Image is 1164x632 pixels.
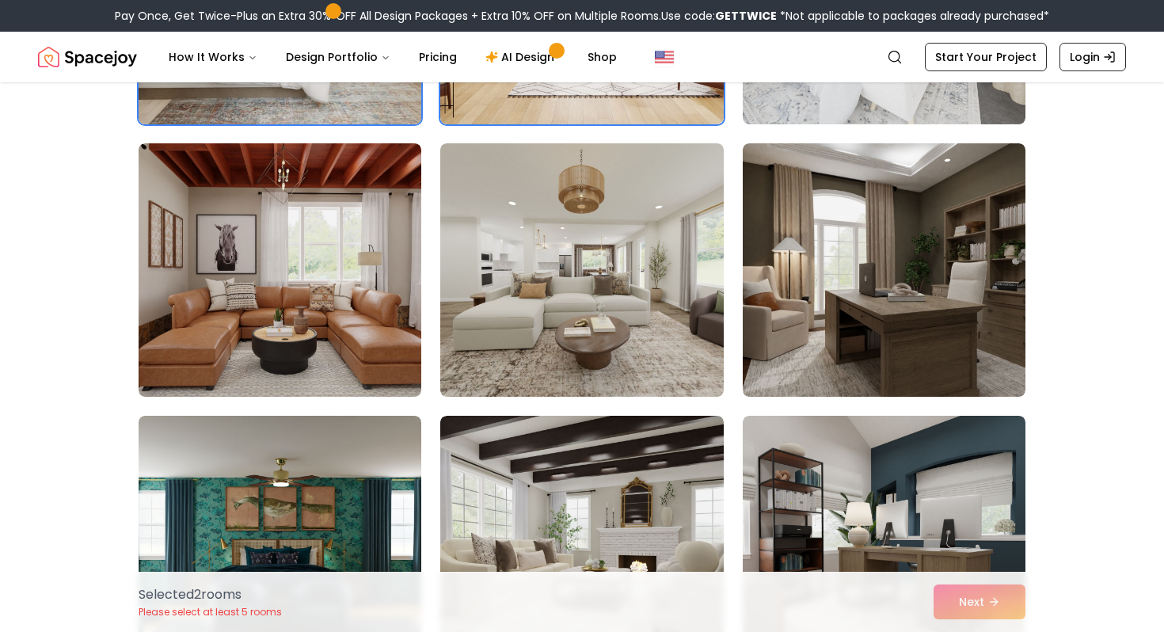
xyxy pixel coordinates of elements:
[925,43,1047,71] a: Start Your Project
[655,48,674,67] img: United States
[156,41,270,73] button: How It Works
[575,41,630,73] a: Shop
[440,143,723,397] img: Room room-8
[743,143,1025,397] img: Room room-9
[777,8,1049,24] span: *Not applicable to packages already purchased*
[273,41,403,73] button: Design Portfolio
[115,8,1049,24] div: Pay Once, Get Twice-Plus an Extra 30% OFF All Design Packages + Extra 10% OFF on Multiple Rooms.
[156,41,630,73] nav: Main
[661,8,777,24] span: Use code:
[139,606,282,619] p: Please select at least 5 rooms
[38,41,137,73] a: Spacejoy
[473,41,572,73] a: AI Design
[38,41,137,73] img: Spacejoy Logo
[139,143,421,397] img: Room room-7
[1059,43,1126,71] a: Login
[139,585,282,604] p: Selected 2 room s
[38,32,1126,82] nav: Global
[406,41,470,73] a: Pricing
[715,8,777,24] b: GETTWICE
